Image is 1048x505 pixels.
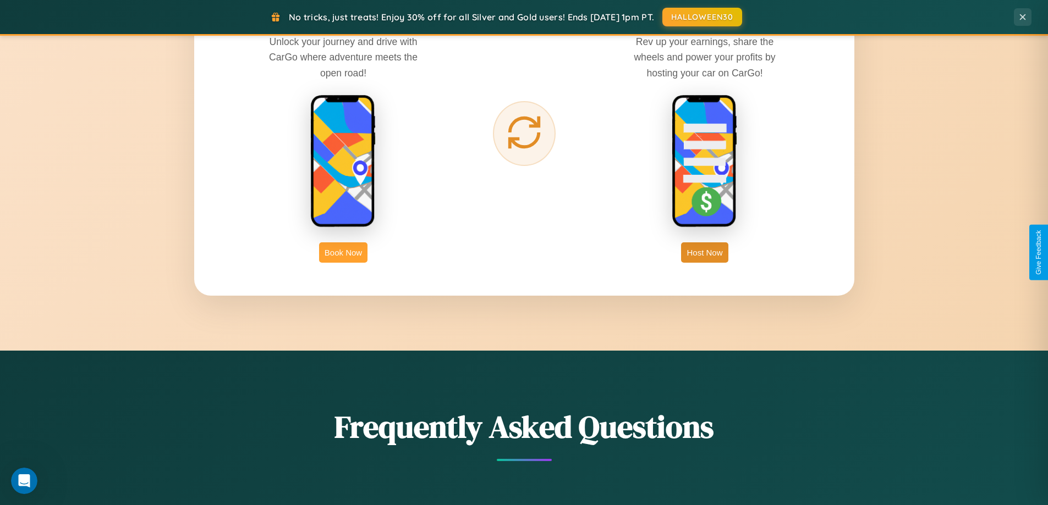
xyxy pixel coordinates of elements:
button: Book Now [319,242,367,263]
p: Unlock your journey and drive with CarGo where adventure meets the open road! [261,34,426,80]
h2: Frequently Asked Questions [194,406,854,448]
iframe: Intercom live chat [11,468,37,494]
button: HALLOWEEN30 [662,8,742,26]
div: Give Feedback [1035,230,1042,275]
img: host phone [672,95,738,229]
span: No tricks, just treats! Enjoy 30% off for all Silver and Gold users! Ends [DATE] 1pm PT. [289,12,654,23]
p: Rev up your earnings, share the wheels and power your profits by hosting your car on CarGo! [622,34,787,80]
img: rent phone [310,95,376,229]
button: Host Now [681,242,728,263]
